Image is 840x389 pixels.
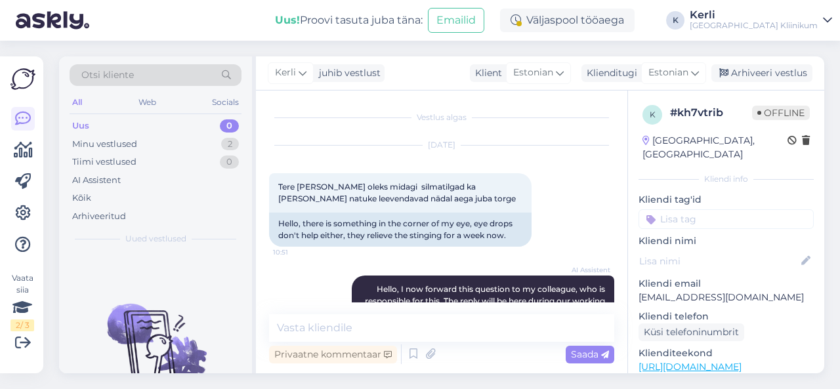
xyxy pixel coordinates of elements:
[72,138,137,151] div: Minu vestlused
[571,348,609,360] span: Saada
[470,66,502,80] div: Klient
[10,272,34,331] div: Vaata siia
[639,234,814,248] p: Kliendi nimi
[639,310,814,323] p: Kliendi telefon
[221,138,239,151] div: 2
[666,11,684,30] div: K
[581,66,637,80] div: Klienditugi
[81,68,134,82] span: Otsi kliente
[314,66,381,80] div: juhib vestlust
[561,265,610,275] span: AI Assistent
[72,210,126,223] div: Arhiveeritud
[650,110,656,119] span: k
[639,291,814,304] p: [EMAIL_ADDRESS][DOMAIN_NAME]
[269,213,532,247] div: Hello, there is something in the corner of my eye, eye drops don't help either, they relieve the ...
[70,94,85,111] div: All
[275,14,300,26] b: Uus!
[278,182,516,203] span: Tere [PERSON_NAME] oleks midagi silmatilgad ka [PERSON_NAME] natuke leevendavad nädal aega juba t...
[639,361,742,373] a: [URL][DOMAIN_NAME]
[269,139,614,151] div: [DATE]
[639,254,799,268] input: Lisa nimi
[10,319,34,331] div: 2 / 3
[711,64,812,82] div: Arhiveeri vestlus
[428,8,484,33] button: Emailid
[639,209,814,229] input: Lisa tag
[125,233,186,245] span: Uued vestlused
[72,174,121,187] div: AI Assistent
[275,12,423,28] div: Proovi tasuta juba täna:
[10,67,35,91] img: Askly Logo
[365,284,607,317] span: Hello, I now forward this question to my colleague, who is responsible for this. The reply will b...
[72,119,89,133] div: Uus
[690,10,818,20] div: Kerli
[639,323,744,341] div: Küsi telefoninumbrit
[500,9,635,32] div: Väljaspool tööaega
[513,66,553,80] span: Estonian
[648,66,688,80] span: Estonian
[275,66,296,80] span: Kerli
[136,94,159,111] div: Web
[220,119,239,133] div: 0
[752,106,810,120] span: Offline
[690,20,818,31] div: [GEOGRAPHIC_DATA] Kliinikum
[690,10,832,31] a: Kerli[GEOGRAPHIC_DATA] Kliinikum
[269,112,614,123] div: Vestlus algas
[269,346,397,363] div: Privaatne kommentaar
[639,173,814,185] div: Kliendi info
[639,277,814,291] p: Kliendi email
[639,193,814,207] p: Kliendi tag'id
[642,134,787,161] div: [GEOGRAPHIC_DATA], [GEOGRAPHIC_DATA]
[273,247,322,257] span: 10:51
[72,155,136,169] div: Tiimi vestlused
[639,346,814,360] p: Klienditeekond
[670,105,752,121] div: # kh7vtrib
[220,155,239,169] div: 0
[72,192,91,205] div: Kõik
[209,94,241,111] div: Socials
